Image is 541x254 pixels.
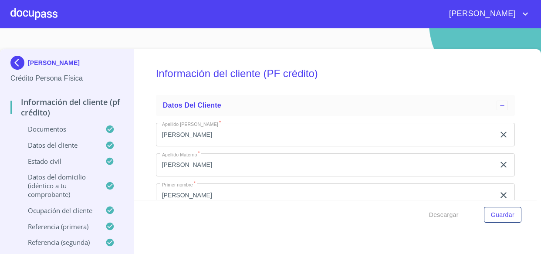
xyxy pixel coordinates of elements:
[10,73,123,84] p: Crédito Persona Física
[498,129,509,140] button: clear input
[443,7,531,21] button: account of current user
[443,7,520,21] span: [PERSON_NAME]
[28,59,80,66] p: [PERSON_NAME]
[163,102,221,109] span: Datos del cliente
[426,207,462,223] button: Descargar
[10,238,105,247] p: Referencia (segunda)
[498,190,509,200] button: clear input
[10,173,105,199] p: Datos del domicilio (idéntico a tu comprobante)
[498,159,509,170] button: clear input
[429,210,459,220] span: Descargar
[10,56,123,73] div: [PERSON_NAME]
[10,97,123,118] p: Información del cliente (PF crédito)
[10,222,105,231] p: Referencia (primera)
[10,141,105,149] p: Datos del cliente
[156,95,515,116] div: Datos del cliente
[10,157,105,166] p: Estado Civil
[10,56,28,70] img: Docupass spot blue
[10,125,105,133] p: Documentos
[10,206,105,215] p: Ocupación del Cliente
[156,56,515,91] h5: Información del cliente (PF crédito)
[484,207,521,223] button: Guardar
[491,210,514,220] span: Guardar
